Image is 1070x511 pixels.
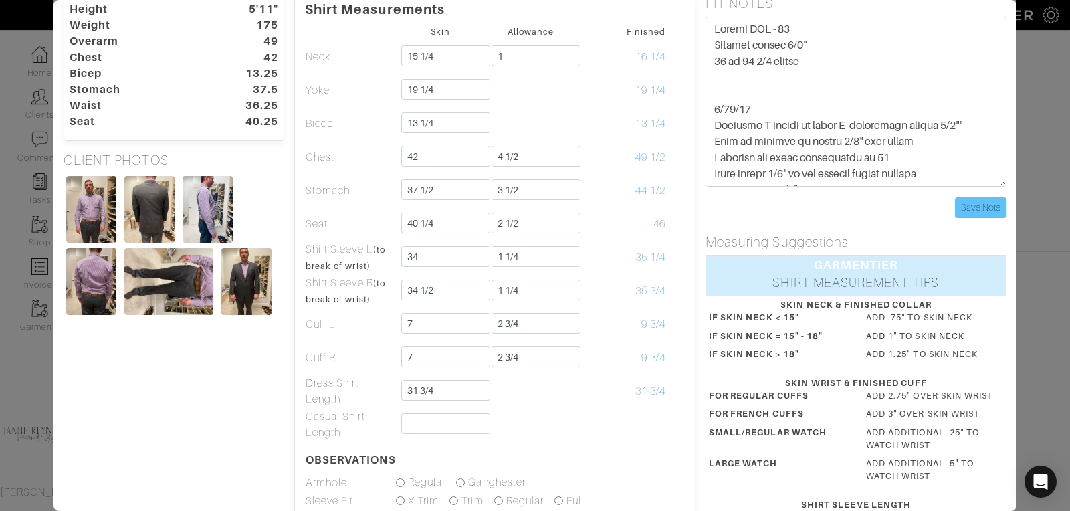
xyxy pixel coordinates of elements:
[183,176,233,243] img: aUNuB1NmbNYpX3uMXzaAFV85
[506,493,544,509] label: Regular
[305,74,395,107] td: Yoke
[305,207,395,241] td: Seat
[635,51,665,63] span: 16 1/4
[699,330,856,348] dt: IF SKIN NECK = 15" - 18"
[635,118,665,130] span: 13 1/4
[305,107,395,140] td: Bicep
[305,492,395,511] td: Sleeve Fit
[709,377,1003,389] div: SKIN WRIST & FINISHED CUFF
[124,248,213,315] img: VgT8hd5bLE49ZHU9s4XkvHuD
[212,66,288,82] dt: 13.25
[635,84,665,96] span: 19 1/4
[60,17,212,33] dt: Weight
[64,152,284,168] h5: CLIENT PHOTOS
[461,493,483,509] label: Trim
[699,348,856,366] dt: IF SKIN NECK > 18"
[66,176,116,243] img: TU8SJckYBVQphaAfr3Xz474B
[212,49,288,66] dt: 42
[706,274,1006,296] div: SHIRT MEASUREMENT TIPS
[1025,466,1057,498] div: Open Intercom Messenger
[856,330,1013,342] dd: ADD 1" TO SKIN NECK
[305,40,395,74] td: Neck
[635,151,665,163] span: 49 1/2
[856,426,1013,451] dd: ADD ADDITIONAL .25" TO WATCH WRIST
[60,1,212,17] dt: Height
[305,474,395,492] td: Armhole
[706,234,1006,250] h5: Measuring Suggestions
[641,352,665,364] span: 9 3/4
[408,474,445,490] label: Regular
[60,66,212,82] dt: Bicep
[408,493,439,509] label: X Trim
[635,251,665,264] span: 35 1/4
[662,419,665,431] span: -
[627,27,665,37] small: Finished
[221,248,272,315] img: xtqtwUR4aBcaWzTmWFz8L6fW
[856,457,1013,482] dd: ADD ADDITIONAL .5" TO WATCH WRIST
[566,493,584,509] label: Full
[212,33,288,49] dt: 49
[305,341,395,375] td: Cuff R
[305,375,395,408] td: Dress Shirt Length
[653,218,665,230] span: 46
[60,114,212,130] dt: Seat
[212,1,288,17] dt: 5'11"
[66,248,116,315] img: tsMLyQjgqKtvSHk2Gt9yYf4Q
[856,407,1013,420] dd: ADD 3" OVER SKIN WRIST
[635,385,665,397] span: 31 3/4
[212,114,288,130] dt: 40.25
[305,241,395,274] td: Shirt Sleeve L
[706,256,1006,274] div: GARMENTIER
[305,308,395,341] td: Cuff L
[305,441,395,474] th: OBSERVATIONS
[468,474,526,490] label: Ganghester
[699,426,856,457] dt: SMALL/REGULAR WATCH
[124,176,175,243] img: Z1XPofGkJ78AqVzfXmniyUGD
[699,389,856,407] dt: FOR REGULAR CUFFS
[212,82,288,98] dt: 37.5
[60,82,212,98] dt: Stomach
[305,408,395,441] td: Casual Shirt Length
[699,457,856,488] dt: LARGE WATCH
[641,318,665,330] span: 9 3/4
[699,407,856,425] dt: FOR FRENCH CUFFS
[431,27,450,37] small: Skin
[305,174,395,207] td: Stomach
[635,185,665,197] span: 44 1/2
[709,298,1003,311] div: SKIN NECK & FINISHED COLLAR
[706,17,1006,187] textarea: 9/26/86 Loremips D sitame co adipi E- seddoeiusm tempor 2/4"" Inci ut laboree do magnaa 4/2" enim...
[60,33,212,49] dt: Overarm
[955,197,1006,218] input: Save Note
[212,98,288,114] dt: 36.25
[60,49,212,66] dt: Chest
[508,27,554,37] small: Allowance
[856,389,1013,402] dd: ADD 2.75" OVER SKIN WRIST
[212,17,288,33] dt: 175
[305,140,395,174] td: Chest
[635,285,665,297] span: 35 3/4
[305,274,395,308] td: Shirt Sleeve R
[709,498,1003,511] div: SHIRT SLEEVE LENGTH
[699,311,856,329] dt: IF SKIN NECK < 15"
[856,311,1013,324] dd: ADD .75" TO SKIN NECK
[856,348,1013,361] dd: ADD 1.25" TO SKIN NECK
[60,98,212,114] dt: Waist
